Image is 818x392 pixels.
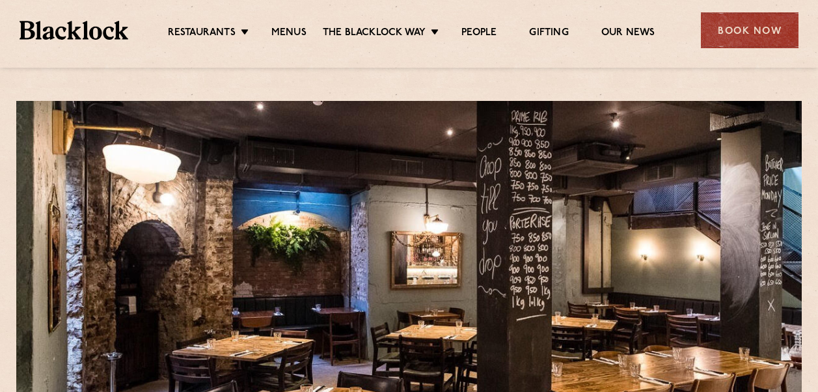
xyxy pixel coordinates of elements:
[323,27,426,41] a: The Blacklock Way
[601,27,655,41] a: Our News
[271,27,307,41] a: Menus
[529,27,568,41] a: Gifting
[168,27,236,41] a: Restaurants
[461,27,497,41] a: People
[701,12,798,48] div: Book Now
[20,21,128,39] img: BL_Textured_Logo-footer-cropped.svg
